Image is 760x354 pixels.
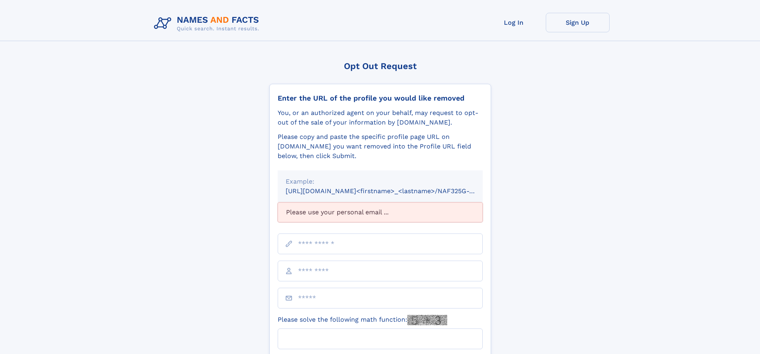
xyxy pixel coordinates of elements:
div: Example: [286,177,475,186]
div: Please use your personal email ... [278,202,483,222]
div: Please copy and paste the specific profile page URL on [DOMAIN_NAME] you want removed into the Pr... [278,132,483,161]
small: [URL][DOMAIN_NAME]<firstname>_<lastname>/NAF325G-xxxxxxxx [286,187,498,195]
div: Opt Out Request [269,61,491,71]
img: Logo Names and Facts [151,13,266,34]
label: Please solve the following math function: [278,315,447,325]
div: Enter the URL of the profile you would like removed [278,94,483,103]
a: Log In [482,13,546,32]
a: Sign Up [546,13,610,32]
div: You, or an authorized agent on your behalf, may request to opt-out of the sale of your informatio... [278,108,483,127]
